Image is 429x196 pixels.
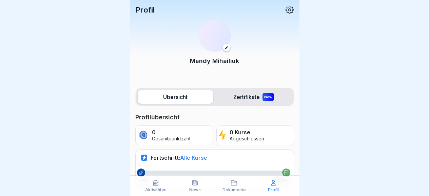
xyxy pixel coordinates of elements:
div: New [262,93,274,101]
p: 0 Kurse [230,129,264,136]
p: Gesamtpunktzahl [152,136,190,142]
p: Aktivitäten [145,188,167,192]
p: Dokumente [222,188,246,192]
p: Abgeschlossen [230,136,264,142]
label: Übersicht [138,90,213,104]
p: Mandy Mihailiuk [190,56,239,65]
img: lightning.svg [219,130,227,141]
img: coin.svg [138,130,149,141]
p: Fortschritt: [151,154,207,161]
p: Profil [268,188,279,192]
p: 0 [152,129,190,136]
span: Alle Kurse [180,154,207,161]
label: Zertifikate [216,90,292,104]
p: Profil [135,5,155,14]
p: Profilübersicht [135,113,294,121]
p: News [189,188,201,192]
